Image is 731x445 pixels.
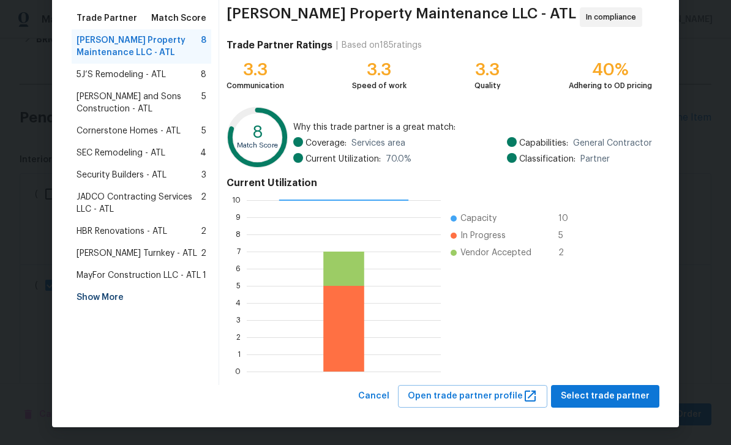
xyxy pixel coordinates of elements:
span: Current Utilization: [306,153,381,165]
text: 8 [236,231,241,238]
span: 8 [201,34,206,59]
span: Capacity [460,212,497,225]
span: 5 [201,91,206,115]
span: SEC Remodeling - ATL [77,147,165,159]
text: 2 [236,334,241,341]
span: 3 [201,169,206,181]
span: 70.0 % [386,153,411,165]
span: 5J’S Remodeling - ATL [77,69,166,81]
div: Based on 185 ratings [342,39,422,51]
div: Communication [227,80,284,92]
span: Partner [580,153,610,165]
span: Coverage: [306,137,347,149]
div: 3.3 [352,64,407,76]
text: 10 [232,196,241,204]
span: JADCO Contracting Services LLC - ATL [77,191,201,215]
text: 6 [236,265,241,272]
span: Security Builders - ATL [77,169,167,181]
span: Classification: [519,153,575,165]
span: Vendor Accepted [460,247,531,259]
text: 0 [235,368,241,375]
button: Select trade partner [551,385,659,408]
span: In compliance [586,11,641,23]
span: 4 [200,147,206,159]
span: Cancel [358,389,389,404]
div: Show More [72,286,211,309]
span: Services area [351,137,405,149]
text: 8 [252,124,263,141]
span: 2 [201,191,206,215]
span: Trade Partner [77,12,137,24]
span: General Contractor [573,137,652,149]
div: Speed of work [352,80,407,92]
span: 10 [558,212,578,225]
span: 2 [558,247,578,259]
text: 5 [236,282,241,290]
h4: Current Utilization [227,177,652,189]
span: [PERSON_NAME] Property Maintenance LLC - ATL [227,7,576,27]
div: 3.3 [227,64,284,76]
text: 1 [238,351,241,358]
div: Adhering to OD pricing [569,80,652,92]
text: Match Score [237,142,278,149]
span: [PERSON_NAME] Property Maintenance LLC - ATL [77,34,201,59]
span: Why this trade partner is a great match: [293,121,652,133]
span: Capabilities: [519,137,568,149]
div: Quality [474,80,501,92]
text: 4 [236,299,241,307]
span: 8 [201,69,206,81]
span: Match Score [151,12,206,24]
span: In Progress [460,230,506,242]
text: 3 [236,316,241,324]
span: 2 [201,225,206,237]
span: 5 [558,230,578,242]
text: 9 [236,214,241,221]
h4: Trade Partner Ratings [227,39,332,51]
text: 7 [237,248,241,255]
span: MayFor Construction LLC - ATL [77,269,201,282]
span: Open trade partner profile [408,389,538,404]
span: 2 [201,247,206,260]
button: Cancel [353,385,394,408]
span: 1 [203,269,206,282]
span: [PERSON_NAME] Turnkey - ATL [77,247,197,260]
div: 40% [569,64,652,76]
span: HBR Renovations - ATL [77,225,167,237]
button: Open trade partner profile [398,385,547,408]
span: [PERSON_NAME] and Sons Construction - ATL [77,91,201,115]
span: 5 [201,125,206,137]
div: | [332,39,342,51]
span: Select trade partner [561,389,650,404]
div: 3.3 [474,64,501,76]
span: Cornerstone Homes - ATL [77,125,181,137]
